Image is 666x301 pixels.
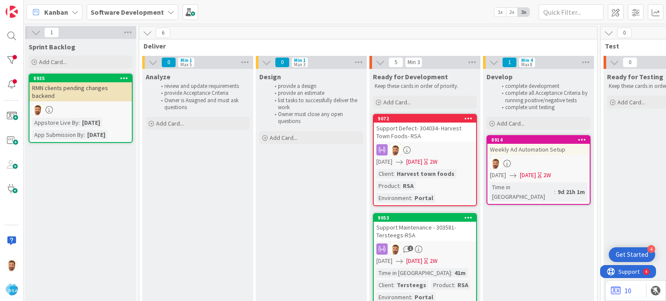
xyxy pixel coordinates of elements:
[156,28,170,38] span: 6
[374,115,476,123] div: 9072
[378,215,476,221] div: 9053
[487,158,590,169] div: AS
[506,8,518,16] span: 2x
[539,4,604,20] input: Quick Filter...
[259,72,281,81] span: Design
[294,58,306,62] div: Min 1
[32,118,78,127] div: Appstore Live By
[6,259,18,271] img: AS
[376,169,393,178] div: Client
[412,193,435,203] div: Portal
[490,171,506,180] span: [DATE]
[490,158,501,169] img: AS
[156,97,248,111] li: Owner is Assigned and must ask questions
[623,57,637,68] span: 0
[270,111,362,125] li: Owner must close any open questions
[388,57,403,68] span: 5
[609,247,655,262] div: Open Get Started checklist, remaining modules: 4
[44,27,59,38] span: 1
[486,72,513,81] span: Develop
[376,157,392,166] span: [DATE]
[161,57,176,68] span: 0
[180,62,192,67] div: Max 5
[430,256,437,265] div: 2W
[275,57,290,68] span: 0
[502,57,517,68] span: 1
[494,8,506,16] span: 1x
[374,214,476,241] div: 9053Support Maintenance - 303581- Tersteegs-RSA
[270,90,362,97] li: provide an estimate
[78,118,80,127] span: :
[39,58,67,66] span: Add Card...
[29,104,132,115] div: AS
[393,169,395,178] span: :
[395,169,457,178] div: Harvest town foods
[374,243,476,255] div: AS
[452,268,468,278] div: 41m
[376,256,392,265] span: [DATE]
[32,130,84,139] div: App Submission By
[490,182,554,201] div: Time in [GEOGRAPHIC_DATA]
[29,82,132,101] div: RMN clients pending changes backend
[617,98,645,106] span: Add Card...
[6,283,18,295] img: avatar
[647,245,655,253] div: 4
[294,62,305,67] div: Max 3
[617,28,632,38] span: 0
[33,75,132,81] div: 8935
[390,243,401,255] img: AS
[521,62,532,67] div: Max 8
[554,187,555,197] span: :
[487,144,590,155] div: Weekly Ad Automation Setup
[84,130,85,139] span: :
[497,90,589,104] li: complete all Acceptance Criteria by running positive/negative tests
[29,74,133,143] a: 8935RMN clients pending changes backendASAppstore Live By:[DATE]App Submission By:[DATE]
[395,280,428,290] div: Tersteegs
[29,42,75,51] span: Sprint Backlog
[543,171,551,180] div: 2W
[486,135,591,205] a: 8914Weekly Ad Automation SetupAS[DATE][DATE]2WTime in [GEOGRAPHIC_DATA]:9d 21h 1m
[376,193,411,203] div: Environment
[406,157,422,166] span: [DATE]
[376,181,399,191] div: Product
[497,104,589,111] li: complete unit testing
[393,280,395,290] span: :
[487,136,590,144] div: 8914
[373,114,477,206] a: 9072Support Defect- 304034- Harvest Town Foods- RSAAS[DATE][DATE]2WClient:Harvest town foodsProdu...
[6,6,18,18] img: Visit kanbanzone.com
[180,58,192,62] div: Min 1
[29,74,132,101] div: 8935RMN clients pending changes backend
[390,144,401,155] img: AS
[156,90,248,97] li: provide Acceptance Criteria
[376,280,393,290] div: Client
[375,83,475,90] p: Keep these cards in order of priority.
[374,144,476,155] div: AS
[430,157,437,166] div: 2W
[497,120,525,127] span: Add Card...
[45,3,47,10] div: 4
[270,134,297,142] span: Add Card...
[376,268,451,278] div: Time in [GEOGRAPHIC_DATA]
[80,118,102,127] div: [DATE]
[374,214,476,222] div: 9053
[607,72,663,81] span: Ready for Testing
[146,72,170,81] span: Analyze
[144,42,586,50] span: Deliver
[497,83,589,90] li: complete development
[399,181,401,191] span: :
[406,256,422,265] span: [DATE]
[91,8,164,16] b: Software Development
[521,58,533,62] div: Min 4
[29,74,132,82] div: 8935
[270,97,362,111] li: list tasks to successfully deliver the work
[44,7,68,17] span: Kanban
[408,246,413,251] span: 1
[518,8,529,16] span: 3x
[455,280,470,290] div: RSA
[431,280,454,290] div: Product
[491,137,590,143] div: 8914
[611,285,631,296] a: 10
[156,120,184,127] span: Add Card...
[374,222,476,241] div: Support Maintenance - 303581- Tersteegs-RSA
[270,83,362,90] li: provide a design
